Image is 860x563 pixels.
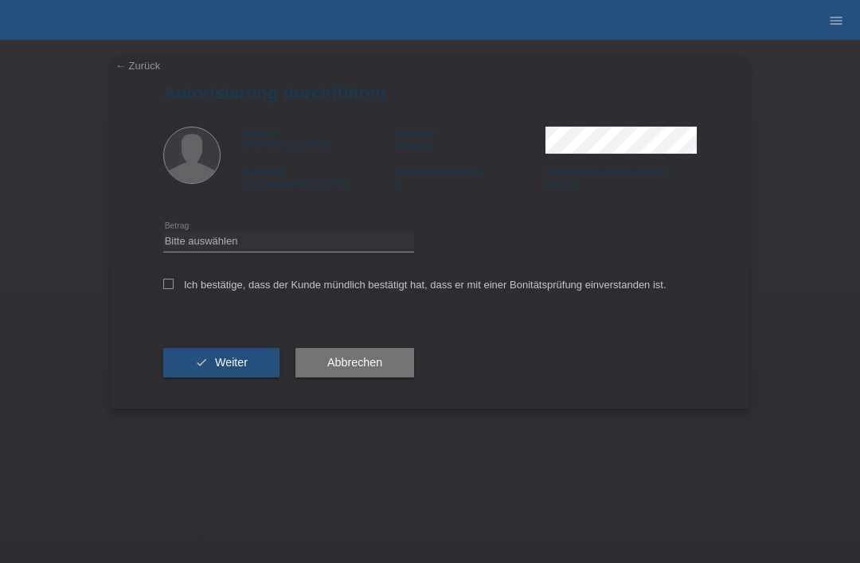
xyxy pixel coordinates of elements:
[394,128,436,138] span: Nachname
[295,348,414,378] button: Abbrechen
[394,166,545,190] div: C
[115,60,160,72] a: ← Zurück
[545,167,669,177] span: Einreisedatum gemäss Ausweis
[163,348,279,378] button: check Weiter
[195,356,208,369] i: check
[820,15,852,25] a: menu
[215,356,248,369] span: Weiter
[243,128,278,138] span: Vorname
[828,13,844,29] i: menu
[394,167,481,177] span: Aufenthaltsbewilligung
[394,127,545,151] div: Gjergjaj
[243,127,394,151] div: [PERSON_NAME]
[163,279,666,291] label: Ich bestätige, dass der Kunde mündlich bestätigt hat, dass er mit einer Bonitätsprüfung einversta...
[243,167,287,177] span: Nationalität
[545,166,697,190] div: [DATE]
[163,83,697,103] h1: Autorisierung durchführen
[327,356,382,369] span: Abbrechen
[243,166,394,190] div: [GEOGRAPHIC_DATA]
